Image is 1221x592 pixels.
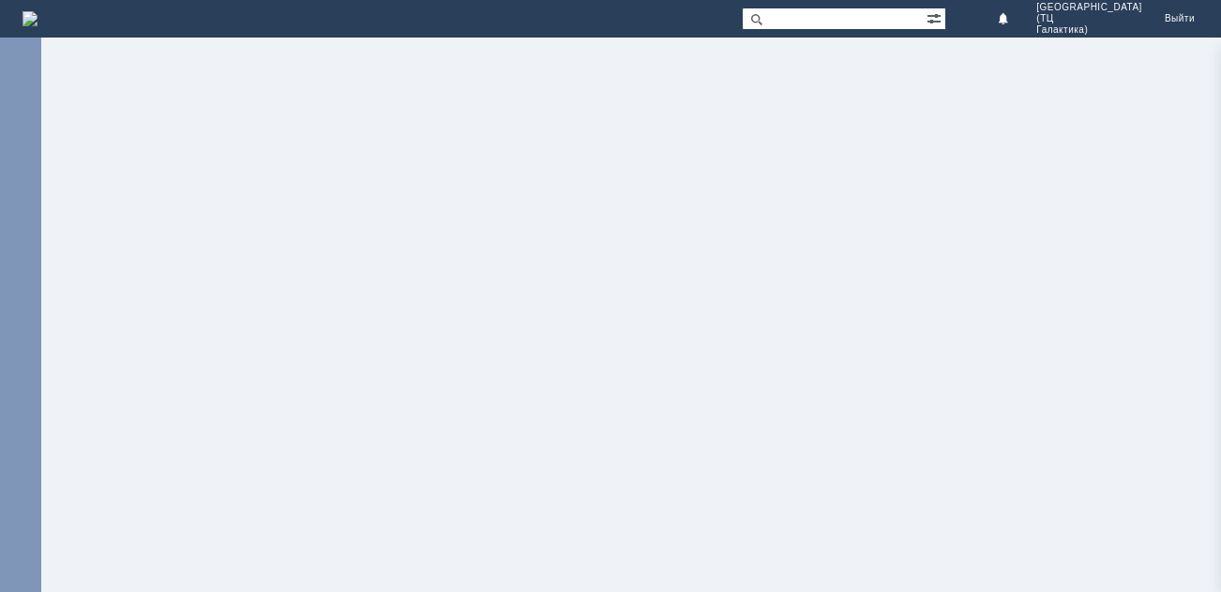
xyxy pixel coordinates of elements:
[23,11,38,26] a: Перейти на домашнюю страницу
[927,8,945,26] span: Расширенный поиск
[1036,2,1142,13] span: [GEOGRAPHIC_DATA]
[1036,24,1142,36] span: Галактика)
[1036,13,1142,24] span: (ТЦ
[23,11,38,26] img: logo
